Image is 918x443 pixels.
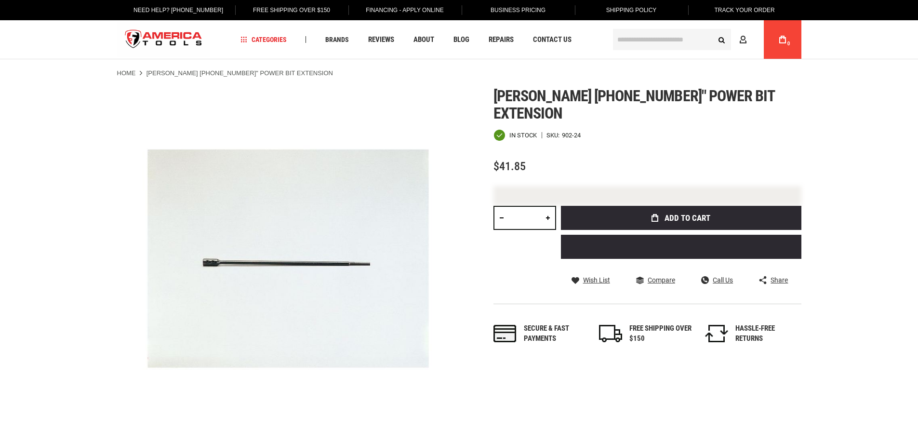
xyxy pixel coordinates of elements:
[665,214,710,222] span: Add to Cart
[413,36,434,43] span: About
[493,129,537,141] div: Availability
[364,33,399,46] a: Reviews
[773,20,792,59] a: 0
[493,87,775,122] span: [PERSON_NAME] [PHONE_NUMBER]" power bit extension
[117,69,136,78] a: Home
[529,33,576,46] a: Contact Us
[701,276,733,284] a: Call Us
[146,69,333,77] strong: [PERSON_NAME] [PHONE_NUMBER]" POWER BIT EXTENSION
[561,206,801,230] button: Add to Cart
[449,33,474,46] a: Blog
[493,160,526,173] span: $41.85
[493,325,517,342] img: payments
[599,325,622,342] img: shipping
[409,33,439,46] a: About
[771,277,788,283] span: Share
[117,87,459,430] img: main product photo
[533,36,572,43] span: Contact Us
[117,22,211,58] img: America Tools
[636,276,675,284] a: Compare
[787,41,790,46] span: 0
[705,325,728,342] img: returns
[735,323,798,344] div: HASSLE-FREE RETURNS
[325,36,349,43] span: Brands
[489,36,514,43] span: Repairs
[117,22,211,58] a: store logo
[583,277,610,283] span: Wish List
[606,7,657,13] span: Shipping Policy
[236,33,291,46] a: Categories
[562,132,581,138] div: 902-24
[509,132,537,138] span: In stock
[321,33,353,46] a: Brands
[524,323,586,344] div: Secure & fast payments
[368,36,394,43] span: Reviews
[546,132,562,138] strong: SKU
[648,277,675,283] span: Compare
[572,276,610,284] a: Wish List
[713,277,733,283] span: Call Us
[453,36,469,43] span: Blog
[484,33,518,46] a: Repairs
[629,323,692,344] div: FREE SHIPPING OVER $150
[713,30,731,49] button: Search
[240,36,287,43] span: Categories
